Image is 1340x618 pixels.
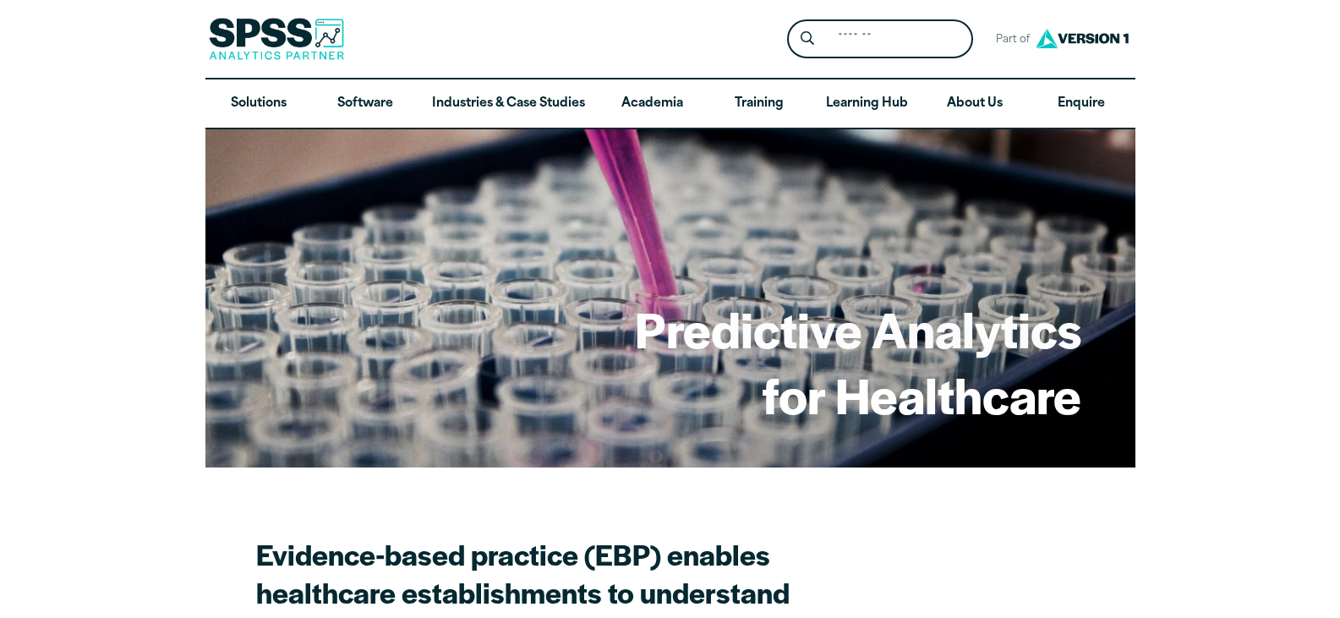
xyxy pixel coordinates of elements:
a: Solutions [205,79,312,129]
img: SPSS Analytics Partner [209,18,344,60]
svg: Search magnifying glass icon [801,31,814,46]
a: About Us [922,79,1028,129]
a: Academia [599,79,705,129]
span: Part of [987,28,1031,52]
a: Industries & Case Studies [418,79,599,129]
form: Site Header Search Form [787,19,973,59]
a: Training [705,79,812,129]
a: Enquire [1028,79,1135,129]
nav: Desktop version of site main menu [205,79,1135,129]
a: Software [312,79,418,129]
a: Learning Hub [812,79,922,129]
button: Search magnifying glass icon [791,24,823,55]
img: Version1 Logo [1031,23,1133,54]
h1: Predictive Analytics for Healthcare [635,296,1081,427]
